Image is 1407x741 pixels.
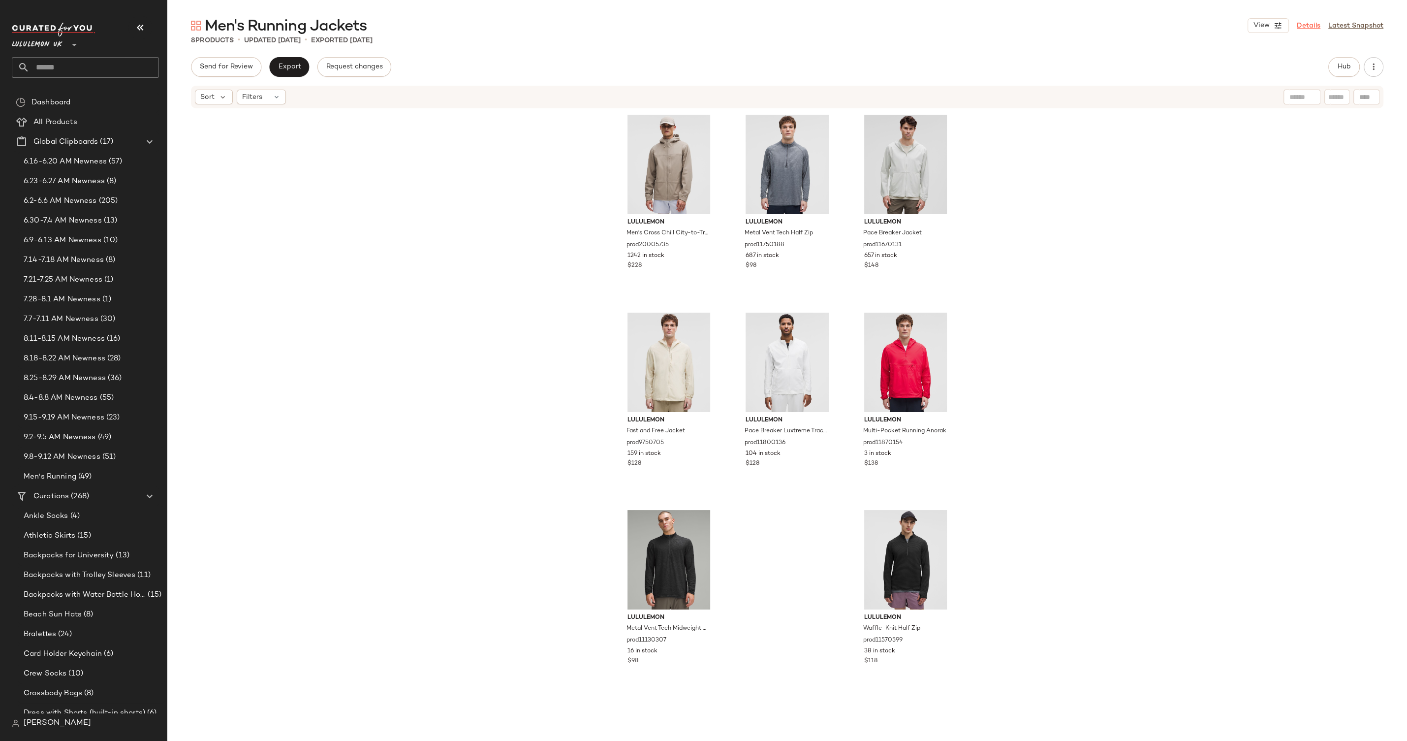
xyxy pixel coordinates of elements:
img: svg%3e [191,21,201,31]
span: Filters [242,92,262,102]
span: Global Clipboards [33,136,98,148]
span: 6.16-6.20 AM Newness [24,156,107,167]
span: (205) [97,195,118,207]
span: Pace Breaker Luxtreme Track Jacket [745,427,828,436]
img: LM4APWS_032894_1 [856,115,955,214]
span: Metal Vent Tech Midweight Half Zip [626,624,710,633]
span: lululemon [627,218,711,227]
button: View [1248,18,1289,33]
span: Beach Sun Hats [24,609,82,620]
img: LM4ASTS_069032_1 [856,313,955,412]
span: 6.23-6.27 AM Newness [24,176,105,187]
span: (15) [146,589,161,601]
span: 159 in stock [627,450,661,458]
span: 104 in stock [746,450,781,458]
span: prod11570599 [863,636,903,645]
span: 8.11-8.15 AM Newness [24,333,105,345]
span: 38 in stock [864,647,895,656]
span: (30) [98,314,116,325]
span: prod11870154 [863,439,903,448]
span: $138 [864,459,878,468]
span: (36) [106,373,122,384]
span: (11) [135,570,151,581]
span: Export [278,63,301,71]
span: $98 [746,261,756,270]
span: $148 [864,261,878,270]
span: 16 in stock [627,647,657,656]
span: 1242 in stock [627,252,664,260]
span: (1) [100,294,111,305]
span: $128 [746,459,759,468]
span: 7.14-7.18 AM Newness [24,255,104,266]
img: LM3EX7S_0001_1 [856,510,955,610]
span: (268) [69,491,89,502]
span: (10) [101,235,118,246]
span: prod11750188 [745,241,784,250]
button: Send for Review [191,57,261,77]
img: cfy_white_logo.C9jOOHJF.svg [12,23,95,36]
img: LM3FQHS_0002_1 [738,313,837,412]
span: (8) [104,255,115,266]
span: 9.15-9.19 AM Newness [24,412,104,423]
span: (13) [102,215,118,226]
span: lululemon [864,613,947,622]
span: All Products [33,117,77,128]
span: (16) [105,333,121,345]
span: Men's Cross Chill City-to-Trail Jacket [626,229,710,238]
span: lululemon [864,218,947,227]
span: • [238,34,240,46]
span: lululemon [627,613,711,622]
span: Sort [200,92,215,102]
img: LM3F64S_070561_1 [738,115,837,214]
button: Hub [1328,57,1360,77]
span: Card Holder Keychain [24,648,102,660]
span: Send for Review [199,63,253,71]
span: Backpacks with Water Bottle Holder [24,589,146,601]
span: Waffle-Knit Half Zip [863,624,920,633]
span: prod11800136 [745,439,785,448]
span: (4) [68,511,80,522]
span: Bralettes [24,629,56,640]
span: View [1253,22,1270,30]
span: Multi-Pocket Running Anorak [863,427,946,436]
span: (15) [75,530,91,542]
span: (49) [96,432,112,443]
span: lululemon [746,416,829,425]
span: 8 [191,37,195,44]
span: (1) [102,274,113,286]
a: Details [1297,21,1320,31]
span: Men's Running [24,471,76,483]
span: • [305,34,307,46]
span: (57) [107,156,123,167]
span: Crew Socks [24,668,66,679]
span: (55) [98,392,114,404]
span: 7.7-7.11 AM Newness [24,314,98,325]
span: (51) [100,451,116,463]
span: 7.28-8.1 AM Newness [24,294,100,305]
p: Exported [DATE] [311,35,373,46]
a: Latest Snapshot [1328,21,1383,31]
span: Lululemon UK [12,33,63,51]
div: Products [191,35,234,46]
span: Backpacks with Trolley Sleeves [24,570,135,581]
span: 9.8-9.12 AM Newness [24,451,100,463]
span: 657 in stock [864,252,897,260]
span: 6.9-6.13 AM Newness [24,235,101,246]
span: lululemon [746,218,829,227]
img: svg%3e [16,97,26,107]
span: prod20005735 [626,241,669,250]
span: (8) [82,609,93,620]
span: (10) [66,668,83,679]
span: (8) [105,176,116,187]
span: (17) [98,136,113,148]
span: Metal Vent Tech Half Zip [745,229,813,238]
span: $128 [627,459,641,468]
span: 8.18-8.22 AM Newness [24,353,105,364]
span: Crossbody Bags [24,688,82,699]
img: LM4AKGS_033454_1 [620,313,719,412]
span: Dress with Shorts (built-in shorts) [24,708,145,719]
span: Athletic Skirts [24,530,75,542]
span: Backpacks for University [24,550,114,561]
img: LM3DGCS_033976_1 [620,510,719,610]
span: (28) [105,353,121,364]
